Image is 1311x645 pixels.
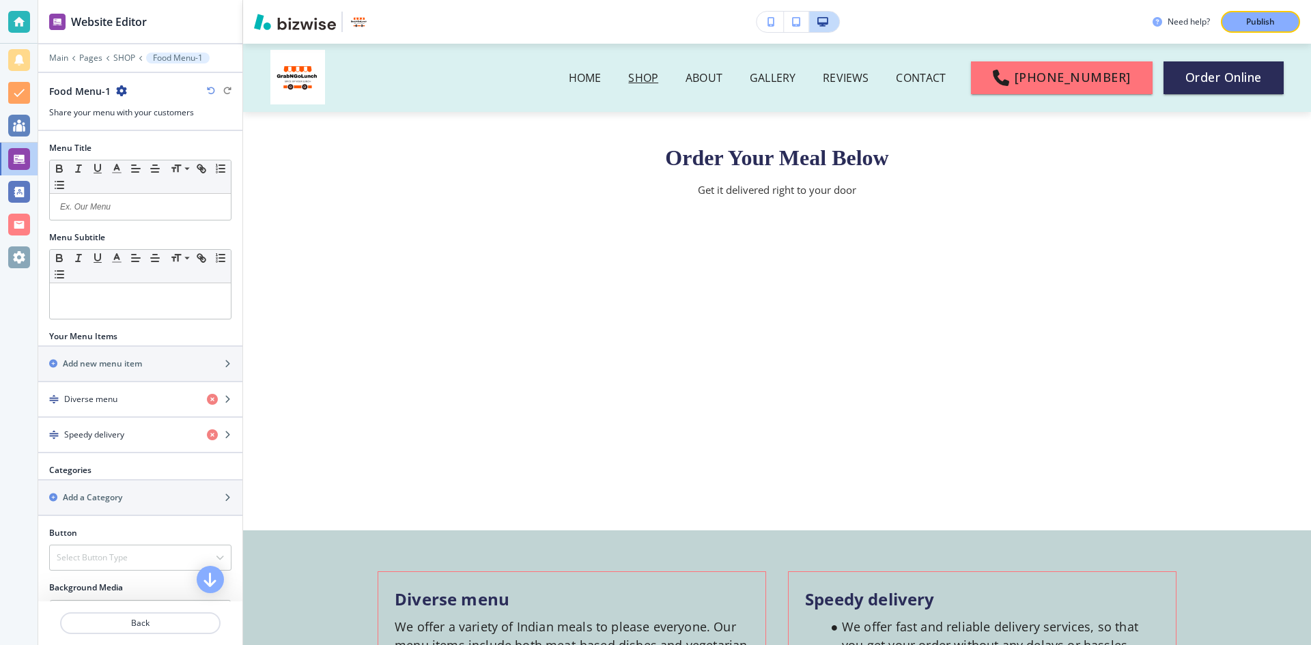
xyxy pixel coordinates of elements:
[49,53,68,63] button: Main
[49,106,231,119] h3: Share your menu with your customers
[113,53,135,63] button: SHOP
[49,231,105,244] h2: Menu Subtitle
[71,14,147,30] h2: Website Editor
[38,481,242,515] button: Add a Category
[49,582,231,594] h2: Background Media
[686,70,722,86] p: ABOUT
[348,11,370,33] img: Your Logo
[896,70,946,86] p: CONTACT
[823,70,869,86] p: REVIEWS
[971,61,1153,94] a: [PHONE_NUMBER]
[60,612,221,634] button: Back
[64,429,124,441] h4: Speedy delivery
[61,617,219,629] p: Back
[49,464,91,476] h2: Categories
[64,393,117,405] h4: Diverse menu
[49,330,117,343] h2: Your Menu Items
[146,53,210,63] button: Food Menu-1
[628,70,658,86] p: SHOP
[1164,61,1284,94] button: Order Online
[1246,16,1275,28] p: Publish
[270,50,407,104] img: GrabNGoLunch
[384,182,1170,199] p: Get it delivered right to your door
[153,53,203,63] p: Food Menu-1
[63,358,142,370] h2: Add new menu item
[569,70,602,86] p: HOME
[1221,11,1300,33] button: Publish
[49,527,77,539] h2: Button
[38,382,242,418] button: DragDiverse menu
[57,551,128,564] h4: Select Button Type
[49,395,59,404] img: Drag
[49,142,91,154] h2: Menu Title
[38,418,242,453] button: DragSpeedy delivery
[750,70,795,86] p: GALLERY
[805,588,935,610] strong: Speedy delivery
[49,430,59,440] img: Drag
[38,347,242,381] button: Add new menu item
[254,14,336,30] img: Bizwise Logo
[49,14,66,30] img: editor icon
[49,84,111,98] h2: Food Menu-1
[63,491,122,504] h2: Add a Category
[1168,16,1210,28] h3: Need help?
[395,588,509,610] strong: Diverse menu
[79,53,102,63] button: Pages
[665,145,888,170] span: Order Your Meal Below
